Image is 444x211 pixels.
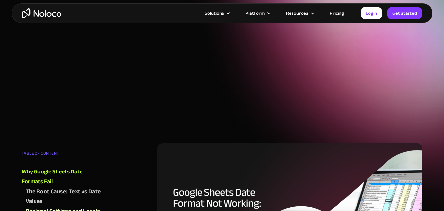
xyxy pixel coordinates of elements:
[286,9,308,17] div: Resources
[278,9,321,17] div: Resources
[361,7,382,19] a: Login
[387,7,422,19] a: Get started
[22,8,61,18] a: home
[237,9,278,17] div: Platform
[245,9,265,17] div: Platform
[26,187,101,206] a: The Root Cause: Text vs Date Values
[22,167,101,187] a: Why Google Sheets Date Formats Fail
[197,9,237,17] div: Solutions
[321,9,352,17] a: Pricing
[205,9,224,17] div: Solutions
[22,148,101,162] div: TABLE OF CONTENT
